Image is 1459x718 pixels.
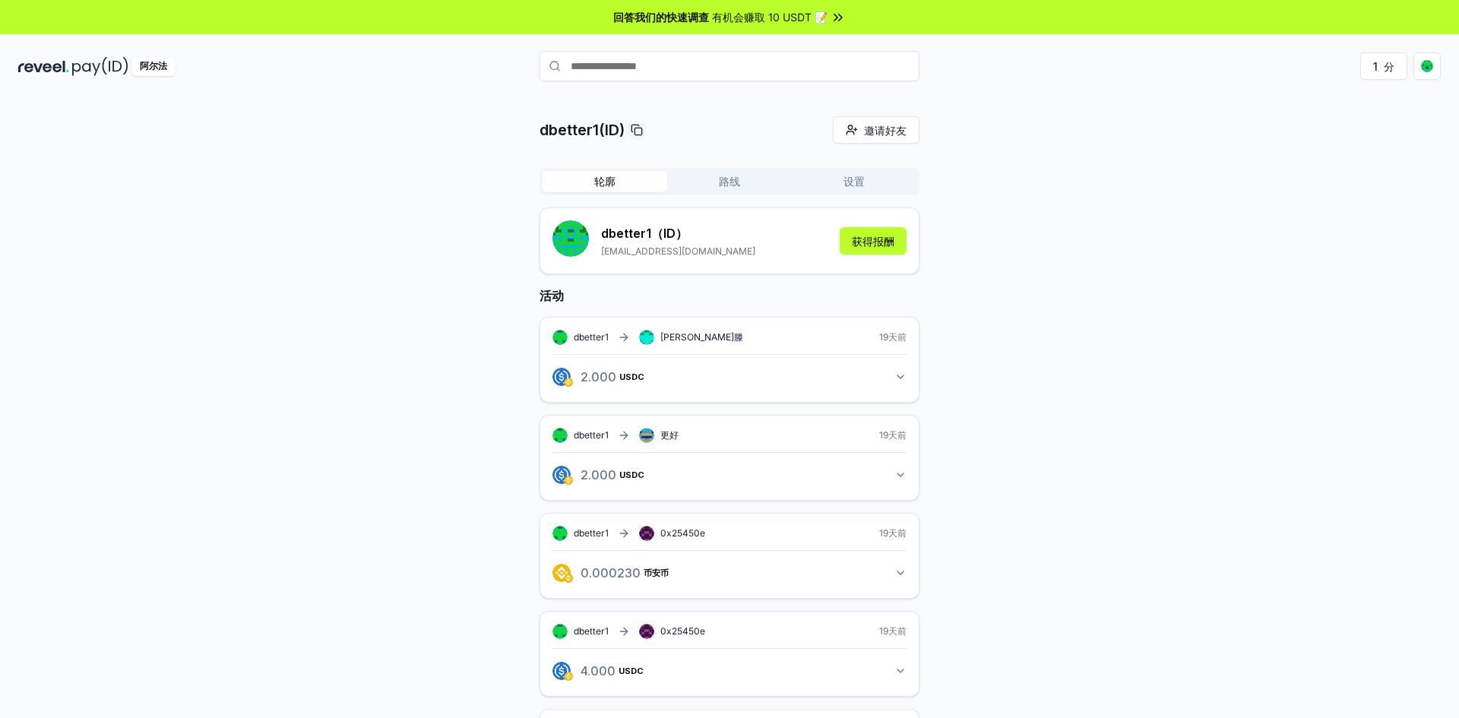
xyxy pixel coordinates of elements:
[140,60,167,71] font: 阿尔法
[1373,60,1378,73] font: 1
[712,11,828,24] font: 有机会赚取 10 USDT 📝
[552,368,571,386] img: logo.png
[879,625,907,637] font: 19天前
[660,625,705,637] font: 0x25450e
[833,116,919,144] button: 邀请好友
[564,476,573,485] img: logo.png
[660,527,705,539] font: 0x25450e
[660,331,743,343] font: [PERSON_NAME]滕
[879,429,907,441] font: 19天前
[864,124,907,137] font: 邀请好友
[619,372,644,382] font: USDC
[552,662,571,680] img: logo.png
[552,560,907,586] button: 0.000230币安币
[574,527,609,539] font: dbetter1
[552,658,907,684] button: 4.000USDC
[574,331,609,343] font: dbetter1
[879,331,907,343] font: 19天前
[619,470,644,480] font: USDC
[601,245,755,257] font: [EMAIL_ADDRESS][DOMAIN_NAME]
[540,288,564,303] font: 活动
[540,121,625,139] font: dbetter1(ID)
[719,175,740,188] font: 路线
[72,57,128,76] img: 付款编号
[660,429,679,441] font: 更好
[564,672,573,681] img: logo.png
[1360,52,1407,80] button: 1分
[601,226,651,241] font: dbetter1
[840,227,907,255] button: 获得报酬
[843,175,865,188] font: 设置
[651,226,688,241] font: （ID）
[852,235,894,248] font: 获得报酬
[552,466,571,484] img: logo.png
[564,378,573,387] img: logo.png
[879,527,907,539] font: 19天前
[574,625,609,637] font: dbetter1
[564,574,573,583] img: logo.png
[574,429,609,441] font: dbetter1
[552,564,571,582] img: logo.png
[18,57,69,76] img: 揭示黑暗
[552,462,907,488] button: 2.000USDC
[594,175,616,188] font: 轮廓
[1384,60,1394,73] font: 分
[613,11,709,24] font: 回答我们的快速调查
[552,364,907,390] button: 2.000USDC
